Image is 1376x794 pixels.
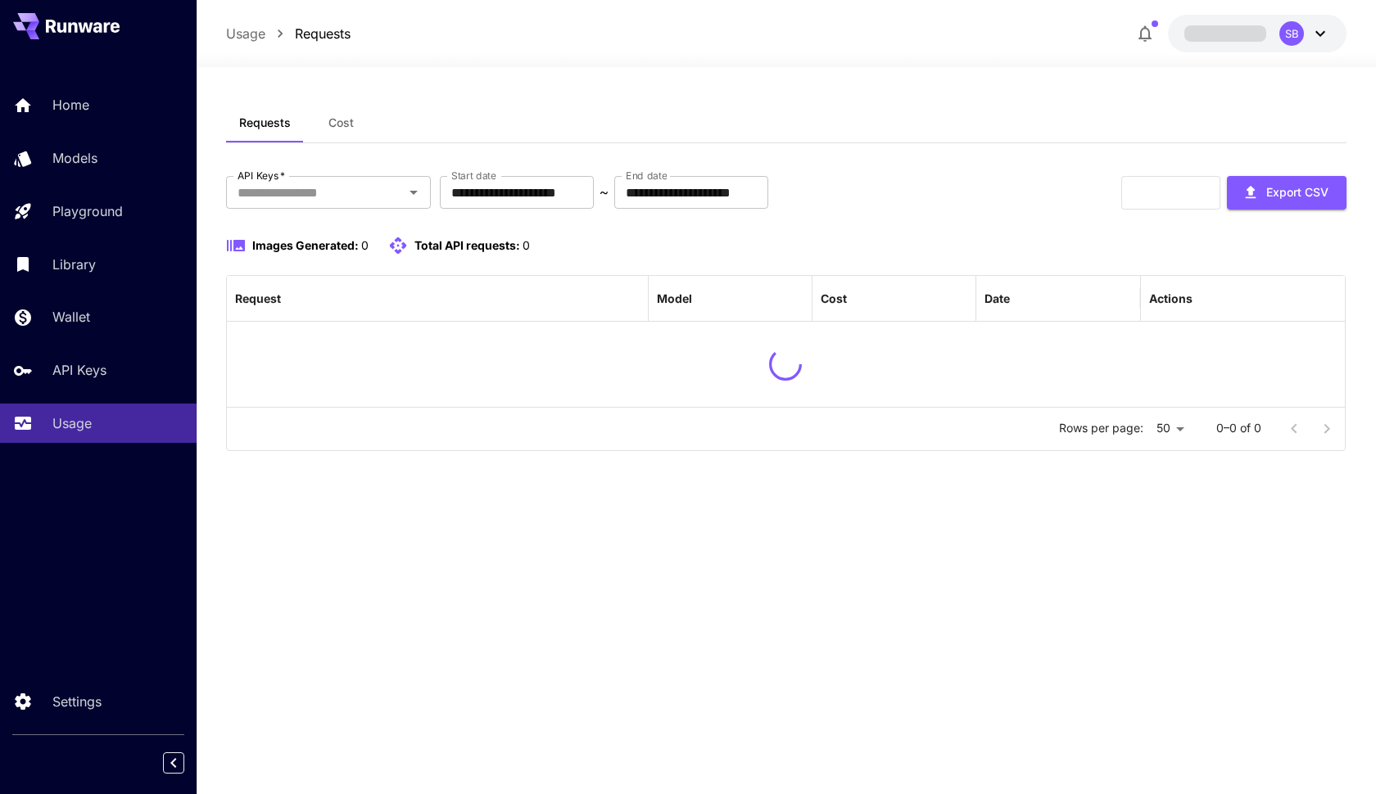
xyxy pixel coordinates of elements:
span: 0 [361,238,369,252]
a: Requests [295,24,351,43]
span: Requests [239,115,291,130]
p: Playground [52,201,123,221]
div: 50 [1150,417,1190,440]
p: API Keys [52,360,106,380]
span: Total API requests: [414,238,520,252]
div: Collapse sidebar [175,748,197,778]
p: Home [52,95,89,115]
button: SB [1168,15,1347,52]
div: Request [235,291,281,305]
span: Cost [328,115,354,130]
button: Open [402,181,425,204]
p: Wallet [52,307,90,327]
label: Start date [451,169,496,183]
p: Models [52,148,97,168]
a: Usage [226,24,265,43]
button: Collapse sidebar [163,752,184,774]
button: Export CSV [1227,176,1347,210]
span: Images Generated: [252,238,359,252]
div: Date [984,291,1010,305]
p: Settings [52,692,102,711]
div: SB [1279,21,1304,46]
label: End date [626,169,667,183]
label: API Keys [238,169,285,183]
p: Rows per page: [1059,420,1143,436]
div: Model [657,291,692,305]
span: 0 [523,238,530,252]
div: Actions [1149,291,1193,305]
p: Usage [52,413,92,433]
div: Cost [821,291,847,305]
nav: breadcrumb [226,24,351,43]
p: ~ [600,183,609,202]
p: 0–0 of 0 [1216,420,1261,436]
p: Library [52,255,96,274]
